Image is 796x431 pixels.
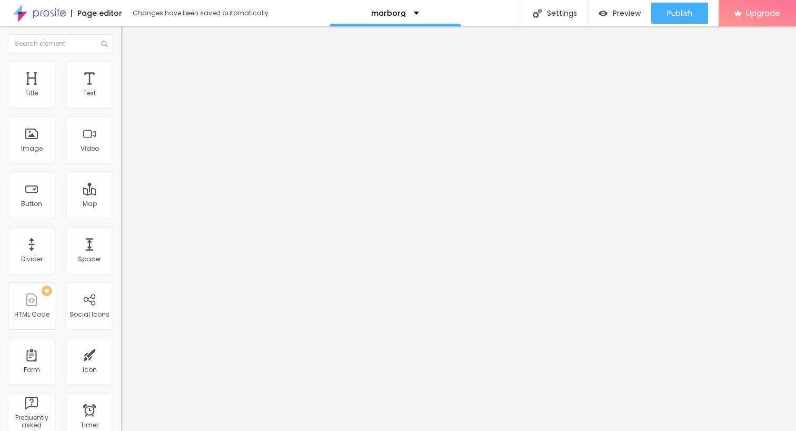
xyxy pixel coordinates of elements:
div: Timer [81,422,98,429]
div: HTML Code [14,311,49,318]
div: Spacer [78,256,101,263]
input: Search element [8,34,113,53]
img: Icone [533,9,542,18]
img: Icone [101,41,107,47]
img: view-1.svg [599,9,608,18]
div: Text [83,90,96,97]
div: Map [83,200,97,208]
div: Button [21,200,42,208]
span: Upgrade [746,8,780,17]
div: Divider [21,256,43,263]
p: marborg [371,9,406,17]
span: Publish [667,9,692,17]
div: Form [24,366,40,374]
div: Page editor [71,9,122,17]
div: Title [25,90,38,97]
button: Preview [588,3,651,24]
iframe: Editor [121,26,796,431]
div: Video [81,145,99,152]
div: Image [21,145,43,152]
div: Social Icons [69,311,110,318]
div: Changes have been saved automatically [133,10,268,16]
span: Preview [613,9,641,17]
div: Icon [83,366,97,374]
button: Publish [651,3,708,24]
